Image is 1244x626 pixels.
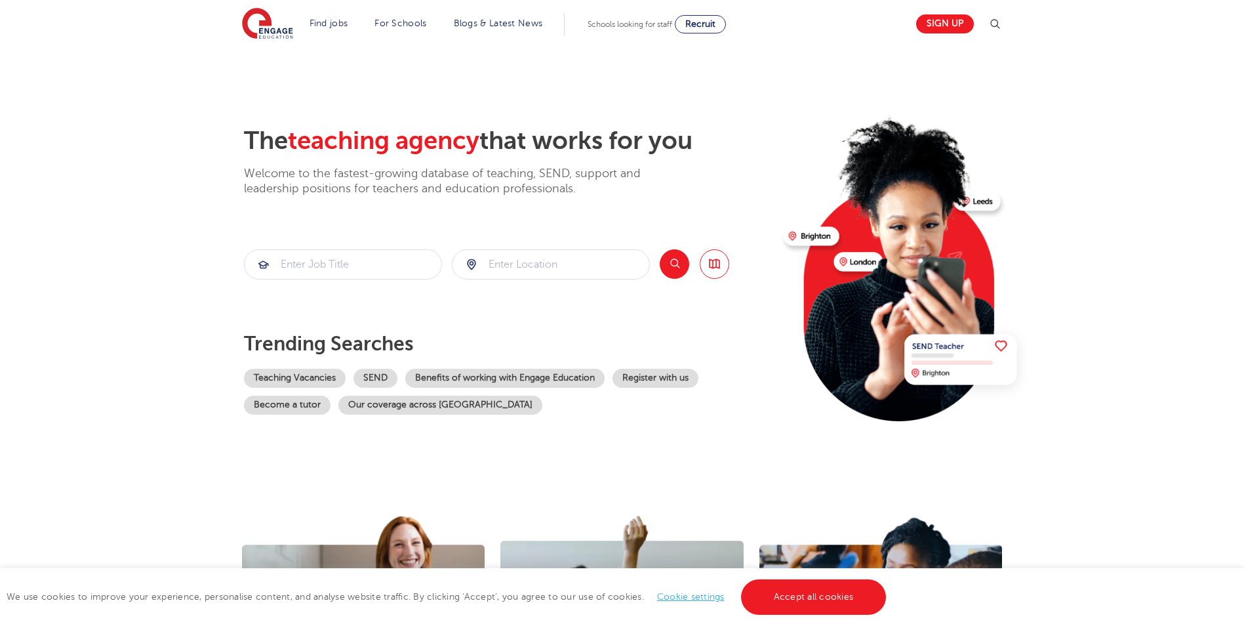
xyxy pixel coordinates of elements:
[7,592,889,602] span: We use cookies to improve your experience, personalise content, and analyse website traffic. By c...
[310,18,348,28] a: Find jobs
[245,250,441,279] input: Submit
[288,127,479,155] span: teaching agency
[916,14,974,33] a: Sign up
[244,369,346,388] a: Teaching Vacancies
[353,369,397,388] a: SEND
[374,18,426,28] a: For Schools
[675,15,726,33] a: Recruit
[657,592,725,602] a: Cookie settings
[660,249,689,279] button: Search
[244,332,773,356] p: Trending searches
[244,166,677,197] p: Welcome to the fastest-growing database of teaching, SEND, support and leadership positions for t...
[612,369,698,388] a: Register with us
[242,8,293,41] img: Engage Education
[244,126,773,156] h2: The that works for you
[685,19,715,29] span: Recruit
[405,369,605,388] a: Benefits of working with Engage Education
[454,18,543,28] a: Blogs & Latest News
[452,249,650,280] div: Submit
[452,250,649,279] input: Submit
[244,249,442,280] div: Submit
[588,20,672,29] span: Schools looking for staff
[338,396,542,415] a: Our coverage across [GEOGRAPHIC_DATA]
[244,396,331,415] a: Become a tutor
[741,579,887,615] a: Accept all cookies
